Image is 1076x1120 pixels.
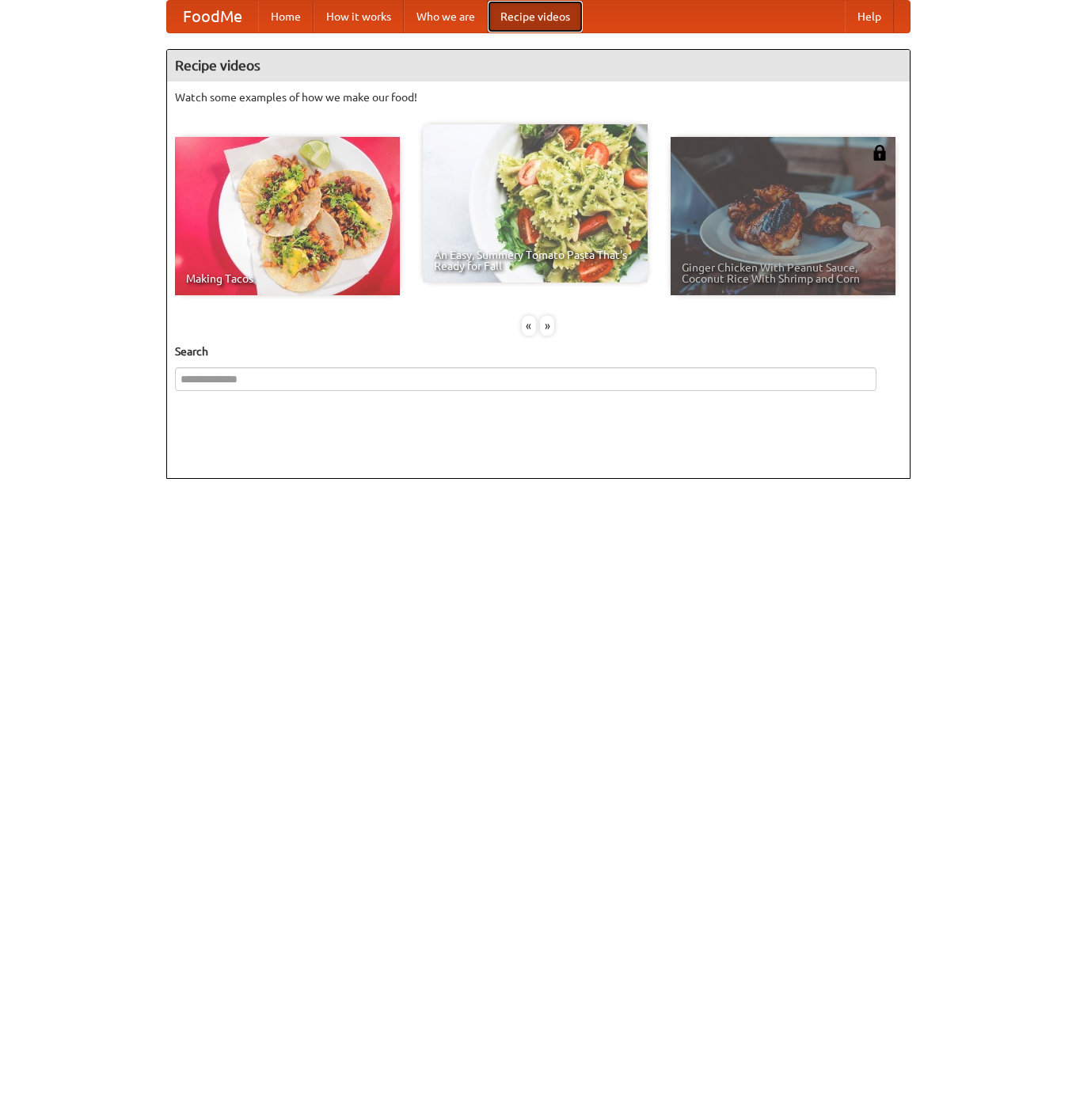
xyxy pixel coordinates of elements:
a: How it works [314,1,404,32]
a: An Easy, Summery Tomato Pasta That's Ready for Fall [423,124,648,283]
p: Watch some examples of how we make our food! [175,89,902,105]
span: An Easy, Summery Tomato Pasta That's Ready for Fall [434,249,637,271]
a: Help [845,1,894,32]
a: Who we are [404,1,488,32]
h4: Recipe videos [167,50,910,82]
div: » [540,316,554,336]
img: 483408.png [872,145,888,161]
h5: Search [175,344,902,359]
a: Recipe videos [488,1,583,32]
div: « [522,316,536,336]
a: Making Tacos [175,137,400,295]
a: FoodMe [167,1,258,32]
span: Making Tacos [186,273,389,284]
a: Home [258,1,314,32]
